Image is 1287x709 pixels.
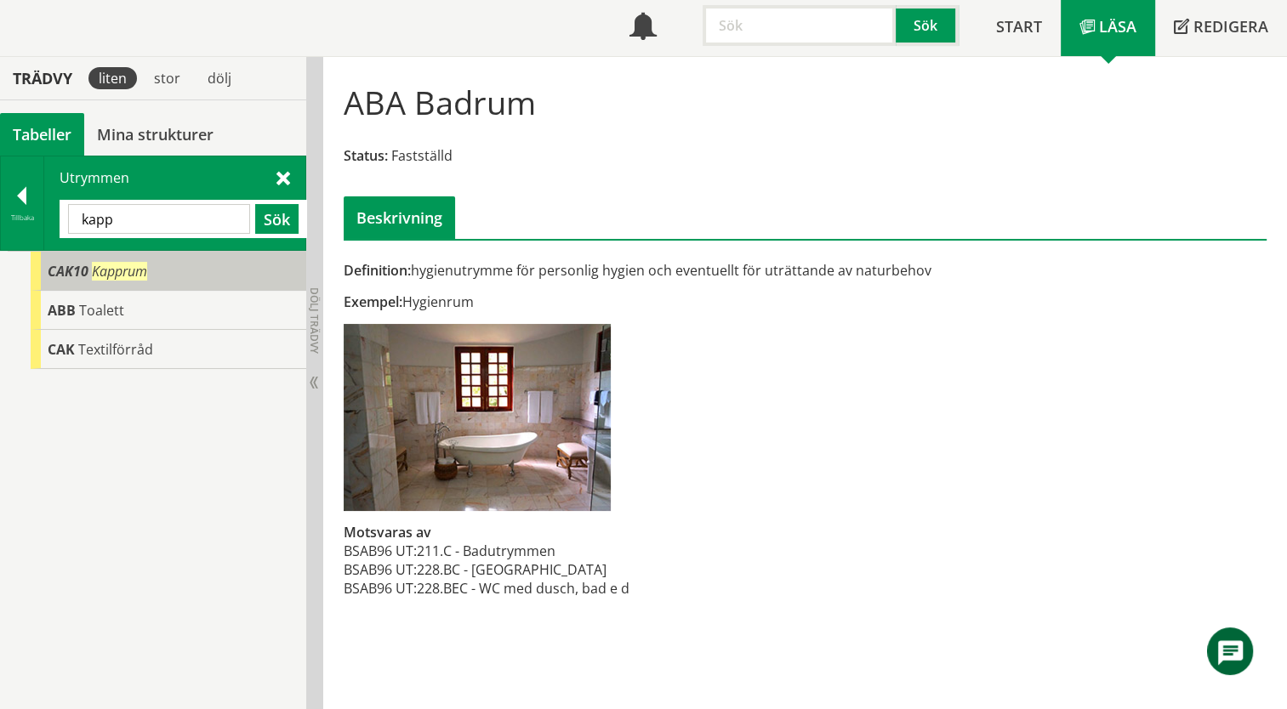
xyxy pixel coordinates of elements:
[344,560,417,579] td: BSAB96 UT:
[896,5,959,46] button: Sök
[31,252,306,291] div: Gå till informationssidan för CoClass Studio
[276,168,290,186] span: Stäng sök
[48,340,75,359] span: CAK
[78,340,153,359] span: Textilförråd
[1099,16,1136,37] span: Läsa
[703,5,896,46] input: Sök
[88,67,137,89] div: liten
[92,262,147,281] span: Kapprum
[391,146,453,165] span: Fastställd
[44,156,305,250] div: Utrymmen
[84,113,226,156] a: Mina strukturer
[417,560,629,579] td: 228.BC - [GEOGRAPHIC_DATA]
[344,324,611,511] img: aba-badrum.jpg
[417,579,629,598] td: 228.BEC - WC med dusch, bad e d
[629,14,657,42] span: Notifikationer
[344,146,388,165] span: Status:
[31,330,306,369] div: Gå till informationssidan för CoClass Studio
[1193,16,1268,37] span: Redigera
[344,196,455,239] div: Beskrivning
[344,292,952,311] div: Hygienrum
[48,262,88,281] span: CAK10
[996,16,1042,37] span: Start
[344,261,952,280] div: hygienutrymme för personlig hygien och eventuellt för uträttande av naturbehov
[3,69,82,88] div: Trädvy
[344,292,402,311] span: Exempel:
[344,579,417,598] td: BSAB96 UT:
[344,83,536,121] h1: ABA Badrum
[31,291,306,330] div: Gå till informationssidan för CoClass Studio
[417,542,629,560] td: 211.C - Badutrymmen
[48,301,76,320] span: ABB
[255,204,299,234] button: Sök
[1,211,43,224] div: Tillbaka
[144,67,191,89] div: stor
[307,287,322,354] span: Dölj trädvy
[344,542,417,560] td: BSAB96 UT:
[68,204,250,234] input: Sök
[344,523,431,542] span: Motsvaras av
[79,301,124,320] span: Toalett
[344,261,411,280] span: Definition:
[197,67,242,89] div: dölj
